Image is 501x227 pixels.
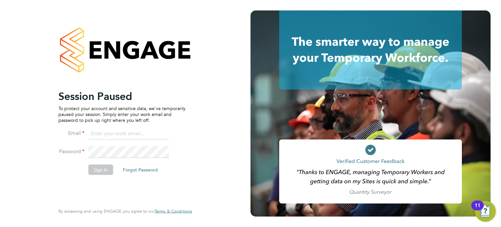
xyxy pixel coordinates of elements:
[58,105,186,123] p: To protect your account and sensitive data, we've temporarily paused your session. Simply enter y...
[58,148,84,155] label: Password
[58,208,192,214] span: By accessing and using ENGAGE you agree to our
[155,209,192,214] a: Terms & Conditions
[58,89,186,103] h2: Session Paused
[475,201,496,222] button: Open Resource Center, 11 new notifications
[118,164,163,175] button: Forgot Password
[88,128,169,140] input: Enter your work email...
[58,130,84,137] label: Email
[88,164,113,175] button: Sign In
[475,205,480,214] div: 11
